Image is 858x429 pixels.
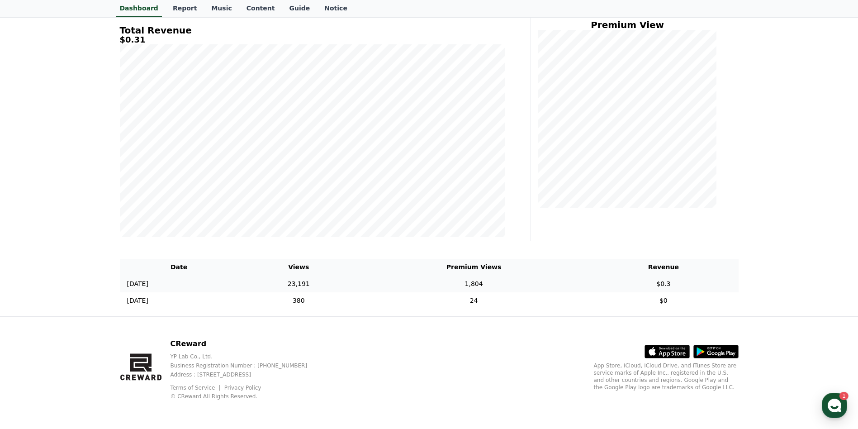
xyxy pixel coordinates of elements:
[117,287,174,310] a: Settings
[60,287,117,310] a: 1Messages
[75,301,102,308] span: Messages
[170,338,322,349] p: CReward
[359,276,588,292] td: 1,804
[170,371,322,378] p: Address : [STREET_ADDRESS]
[594,362,739,391] p: App Store, iCloud, iCloud Drive, and iTunes Store are service marks of Apple Inc., registered in ...
[120,259,238,276] th: Date
[92,286,95,294] span: 1
[588,292,738,309] td: $0
[588,276,738,292] td: $0.3
[538,20,717,30] h4: Premium View
[170,362,322,369] p: Business Registration Number : [PHONE_NUMBER]
[588,259,738,276] th: Revenue
[238,292,359,309] td: 380
[3,287,60,310] a: Home
[238,276,359,292] td: 23,191
[359,259,588,276] th: Premium Views
[134,300,156,308] span: Settings
[238,259,359,276] th: Views
[127,296,148,305] p: [DATE]
[170,353,322,360] p: YP Lab Co., Ltd.
[120,25,505,35] h4: Total Revenue
[224,385,261,391] a: Privacy Policy
[170,385,222,391] a: Terms of Service
[120,35,505,44] h5: $0.31
[23,300,39,308] span: Home
[359,292,588,309] td: 24
[127,279,148,289] p: [DATE]
[170,393,322,400] p: © CReward All Rights Reserved.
